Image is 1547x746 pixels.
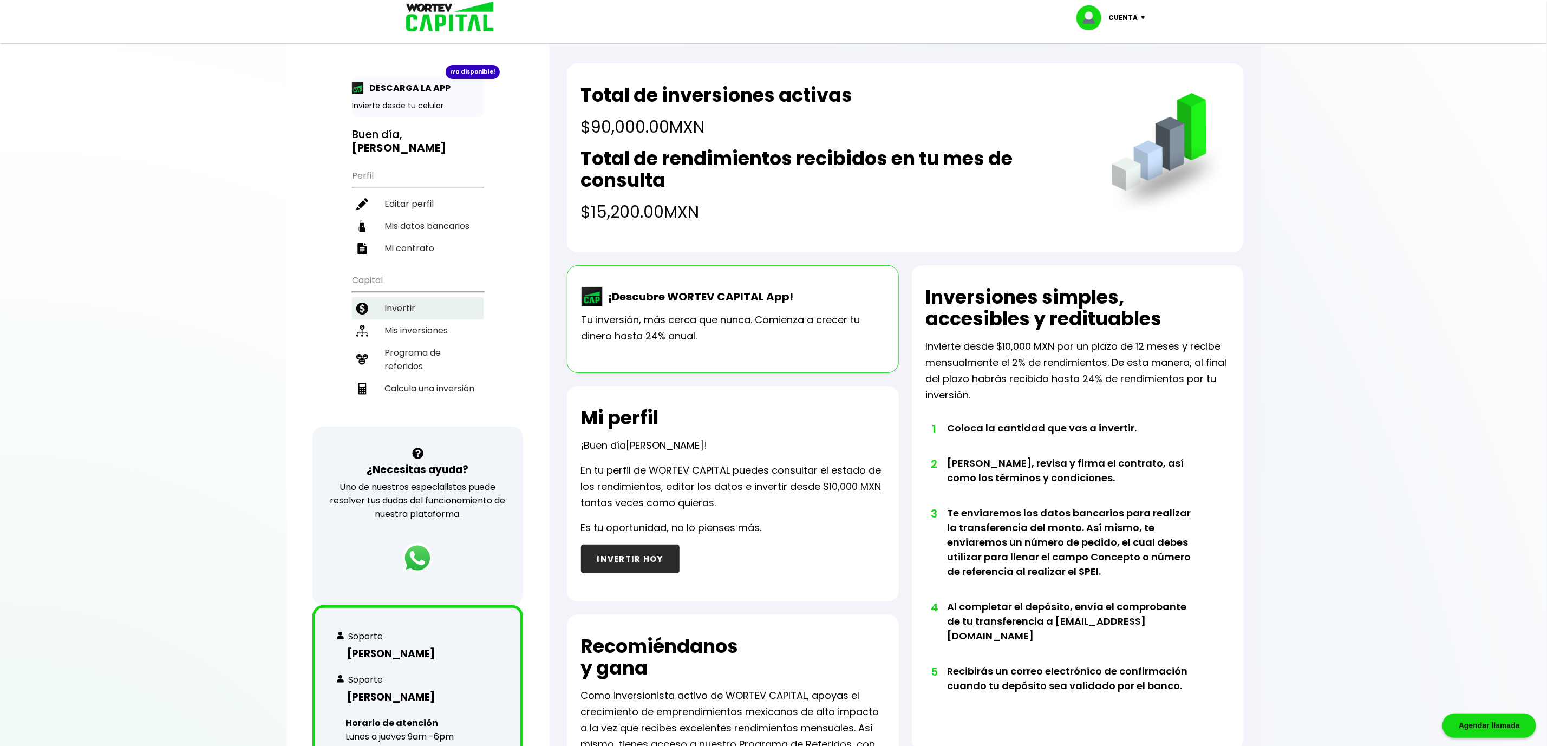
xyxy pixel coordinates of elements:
a: Invertir [352,297,484,319]
p: ¡Descubre WORTEV CAPITAL App! [603,289,794,305]
img: grafica.516fef24.png [1107,93,1230,216]
a: Soporte[PERSON_NAME] [337,673,499,708]
h3: [PERSON_NAME] [337,646,499,662]
h3: ¿Necesitas ayuda? [367,462,468,477]
img: icon-down [1138,16,1153,19]
h4: $15,200.00 MXN [581,200,1089,224]
li: [PERSON_NAME], revisa y firma el contrato, así como los términos y condiciones. [948,456,1199,506]
li: Al completar el depósito, envía el comprobante de tu transferencia a [EMAIL_ADDRESS][DOMAIN_NAME] [948,599,1199,664]
img: app-icon [352,82,364,94]
b: Horario de atención [345,717,438,729]
span: 4 [931,599,937,616]
b: [PERSON_NAME] [352,140,446,155]
span: 1 [931,421,937,437]
img: whats-contact.f1ec29d3.svg [337,632,344,639]
p: Soporte [348,630,383,643]
ul: Perfil [352,163,484,259]
span: 2 [931,456,937,472]
img: datos-icon.10cf9172.svg [356,220,368,232]
p: Invierte desde tu celular [352,100,484,112]
img: contrato-icon.f2db500c.svg [356,243,368,254]
p: Cuenta [1109,10,1138,26]
h2: Recomiéndanos y gana [581,636,739,679]
a: Mi contrato [352,237,484,259]
img: whats-contact.f1ec29d3.svg [337,675,344,683]
p: DESCARGA LA APP [364,81,451,95]
p: Soporte [348,673,383,686]
h2: Mi perfil [581,407,659,429]
h2: Inversiones simples, accesibles y redituables [926,286,1230,330]
a: Mis datos bancarios [352,215,484,237]
p: Uno de nuestros especialistas puede resolver tus dudas del funcionamiento de nuestra plataforma. [327,480,509,521]
span: [PERSON_NAME] [626,439,704,452]
img: inversiones-icon.6695dc30.svg [356,325,368,337]
p: Es tu oportunidad, no lo pienses más. [581,520,762,536]
span: 3 [931,506,937,522]
img: editar-icon.952d3147.svg [356,198,368,210]
a: Mis inversiones [352,319,484,342]
button: INVERTIR HOY [581,545,680,573]
a: Soporte[PERSON_NAME] [337,630,499,664]
img: invertir-icon.b3b967d7.svg [356,303,368,315]
img: profile-image [1076,5,1109,30]
ul: Capital [352,268,484,427]
h2: Total de inversiones activas [581,84,853,106]
img: logos_whatsapp-icon.242b2217.svg [402,543,433,573]
p: Tu inversión, más cerca que nunca. Comienza a crecer tu dinero hasta 24% anual. [582,312,884,344]
a: Programa de referidos [352,342,484,377]
p: ¡Buen día ! [581,437,708,454]
div: Agendar llamada [1442,714,1536,738]
p: Invierte desde $10,000 MXN por un plazo de 12 meses y recibe mensualmente el 2% de rendimientos. ... [926,338,1230,403]
a: Editar perfil [352,193,484,215]
p: En tu perfil de WORTEV CAPITAL puedes consultar el estado de los rendimientos, editar los datos e... [581,462,885,511]
h3: [PERSON_NAME] [337,689,499,705]
div: ¡Ya disponible! [446,65,500,79]
li: Te enviaremos los datos bancarios para realizar la transferencia del monto. Así mismo, te enviare... [948,506,1199,599]
span: 5 [931,664,937,680]
img: calculadora-icon.17d418c4.svg [356,383,368,395]
h2: Total de rendimientos recibidos en tu mes de consulta [581,148,1089,191]
h4: $90,000.00 MXN [581,115,853,139]
li: Coloca la cantidad que vas a invertir. [948,421,1199,456]
h3: Buen día, [352,128,484,155]
img: recomiendanos-icon.9b8e9327.svg [356,354,368,365]
li: Recibirás un correo electrónico de confirmación cuando tu depósito sea validado por el banco. [948,664,1199,714]
a: Calcula una inversión [352,377,484,400]
img: wortev-capital-app-icon [582,287,603,306]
